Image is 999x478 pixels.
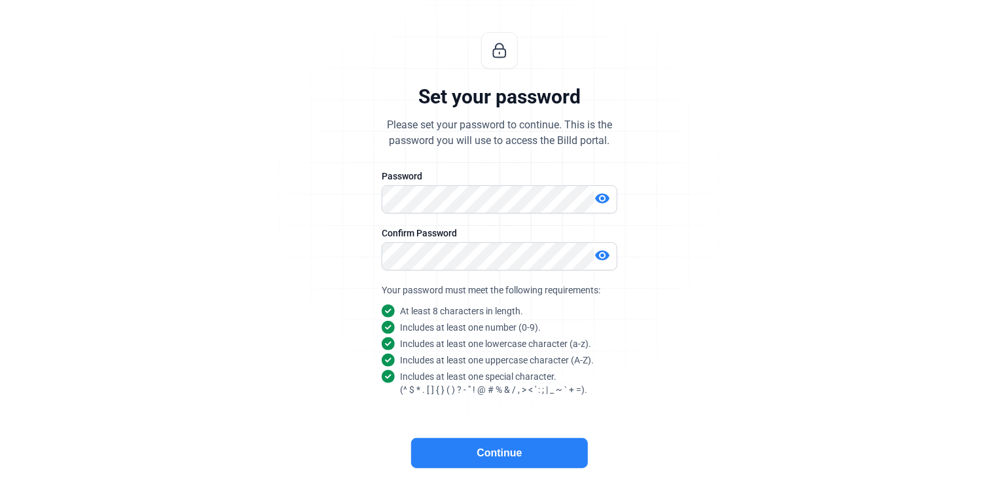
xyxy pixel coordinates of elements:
div: Set your password [418,84,581,109]
mat-icon: visibility [594,191,610,206]
div: Confirm Password [382,227,617,240]
snap: Includes at least one special character. (^ $ * . [ ] { } ( ) ? - " ! @ # % & / , > < ' : ; | _ ~... [400,370,587,396]
snap: Includes at least one lowercase character (a-z). [400,337,591,350]
div: Your password must meet the following requirements: [382,284,617,297]
mat-icon: visibility [594,248,610,263]
snap: Includes at least one uppercase character (A-Z). [400,354,594,367]
snap: At least 8 characters in length. [400,304,523,318]
snap: Includes at least one number (0-9). [400,321,541,334]
div: Please set your password to continue. This is the password you will use to access the Billd portal. [387,117,612,149]
div: Password [382,170,617,183]
button: Continue [411,438,588,468]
